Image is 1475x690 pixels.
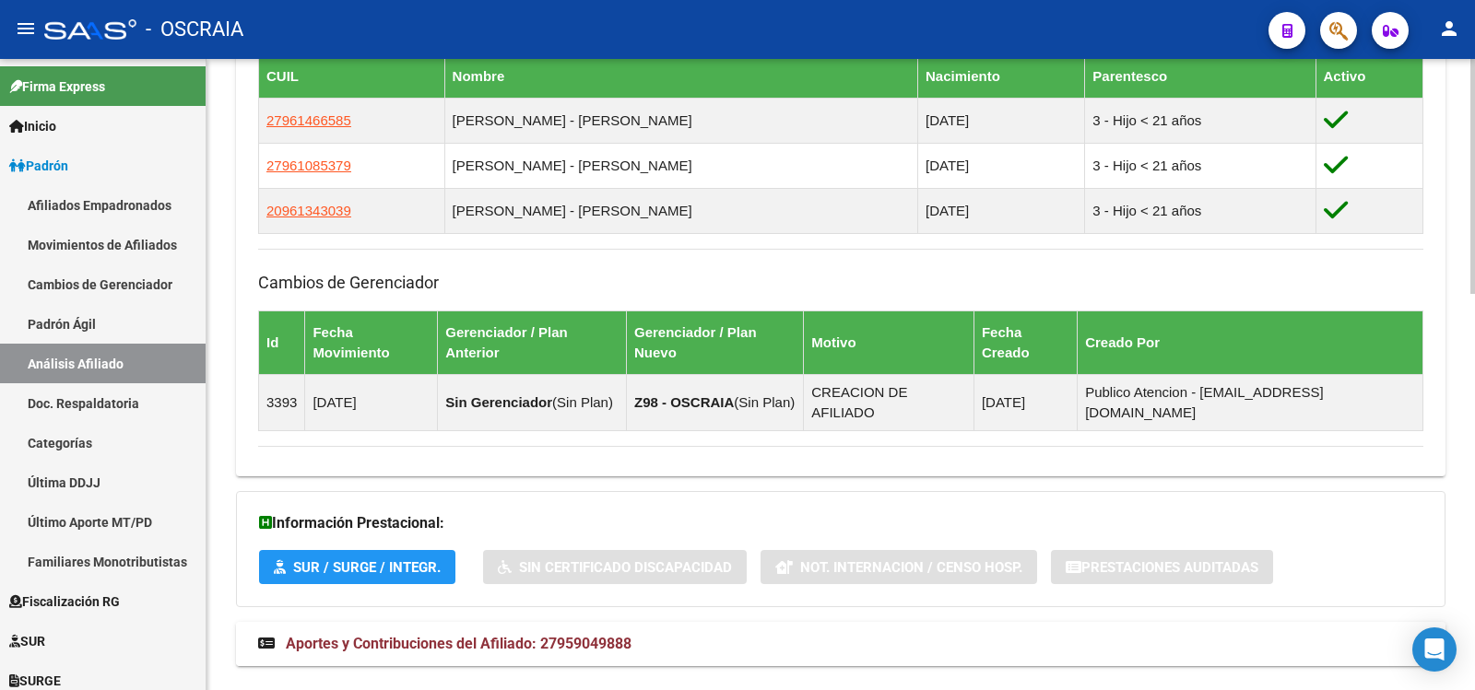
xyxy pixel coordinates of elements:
[444,188,917,233] td: [PERSON_NAME] - [PERSON_NAME]
[266,112,351,128] span: 27961466585
[259,550,455,584] button: SUR / SURGE / INTEGR.
[1085,143,1316,188] td: 3 - Hijo < 21 años
[973,374,1077,430] td: [DATE]
[1085,98,1316,143] td: 3 - Hijo < 21 años
[557,394,608,410] span: Sin Plan
[519,559,732,576] span: Sin Certificado Discapacidad
[9,631,45,651] span: SUR
[259,310,305,374] th: Id
[305,310,438,374] th: Fecha Movimiento
[9,591,120,612] span: Fiscalización RG
[305,374,438,430] td: [DATE]
[259,54,445,98] th: CUIL
[444,143,917,188] td: [PERSON_NAME] - [PERSON_NAME]
[1081,559,1258,576] span: Prestaciones Auditadas
[1078,310,1423,374] th: Creado Por
[286,635,631,652] span: Aportes y Contribuciones del Afiliado: 27959049888
[627,310,804,374] th: Gerenciador / Plan Nuevo
[1412,627,1457,672] div: Open Intercom Messenger
[973,310,1077,374] th: Fecha Creado
[1085,188,1316,233] td: 3 - Hijo < 21 años
[9,156,68,176] span: Padrón
[1438,18,1460,40] mat-icon: person
[917,188,1084,233] td: [DATE]
[15,18,37,40] mat-icon: menu
[259,510,1422,536] h3: Información Prestacional:
[445,394,552,410] strong: Sin Gerenciador
[804,374,974,430] td: CREACION DE AFILIADO
[634,394,734,410] strong: Z98 - OSCRAIA
[627,374,804,430] td: ( )
[146,9,243,50] span: - OSCRAIA
[444,54,917,98] th: Nombre
[917,54,1084,98] th: Nacimiento
[1316,54,1423,98] th: Activo
[1078,374,1423,430] td: Publico Atencion - [EMAIL_ADDRESS][DOMAIN_NAME]
[266,158,351,173] span: 27961085379
[438,310,627,374] th: Gerenciador / Plan Anterior
[1085,54,1316,98] th: Parentesco
[1051,550,1273,584] button: Prestaciones Auditadas
[258,270,1423,296] h3: Cambios de Gerenciador
[800,559,1022,576] span: Not. Internacion / Censo Hosp.
[266,203,351,218] span: 20961343039
[293,559,441,576] span: SUR / SURGE / INTEGR.
[259,374,305,430] td: 3393
[9,116,56,136] span: Inicio
[804,310,974,374] th: Motivo
[761,550,1037,584] button: Not. Internacion / Censo Hosp.
[917,143,1084,188] td: [DATE]
[483,550,747,584] button: Sin Certificado Discapacidad
[917,98,1084,143] td: [DATE]
[236,622,1445,666] mat-expansion-panel-header: Aportes y Contribuciones del Afiliado: 27959049888
[438,374,627,430] td: ( )
[738,394,790,410] span: Sin Plan
[444,98,917,143] td: [PERSON_NAME] - [PERSON_NAME]
[9,76,105,97] span: Firma Express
